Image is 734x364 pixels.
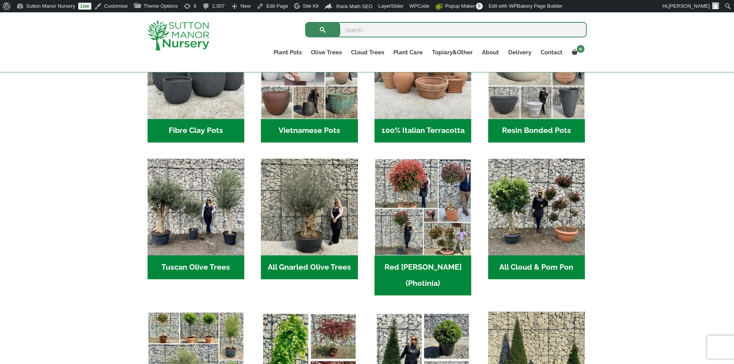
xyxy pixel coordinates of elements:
span: 0 [476,3,483,10]
a: About [477,47,504,58]
a: Visit product category Resin Bonded Pots [488,22,585,143]
span: Site Kit [303,3,319,9]
span: [PERSON_NAME] [668,3,710,9]
input: Search... [305,22,587,37]
h2: All Cloud & Pom Pon [488,255,585,279]
h2: Fibre Clay Pots [148,119,244,143]
img: Home - F5A23A45 75B5 4929 8FB2 454246946332 [375,159,471,255]
a: Cloud Trees [346,47,389,58]
img: Home - A124EB98 0980 45A7 B835 C04B779F7765 [488,159,585,255]
a: Live [78,3,91,10]
a: Visit product category All Cloud & Pom Pon [488,159,585,279]
span: 0 [577,45,585,53]
span: Rank Math SEO [336,3,373,9]
h2: Tuscan Olive Trees [148,255,244,279]
h2: All Gnarled Olive Trees [261,255,358,279]
h2: 100% Italian Terracotta [375,119,471,143]
a: Visit product category 100% Italian Terracotta [375,22,471,143]
a: Visit product category Vietnamese Pots [261,22,358,143]
h2: Vietnamese Pots [261,119,358,143]
a: Contact [536,47,567,58]
h2: Resin Bonded Pots [488,119,585,143]
a: Visit product category All Gnarled Olive Trees [261,159,358,279]
img: Home - 7716AD77 15EA 4607 B135 B37375859F10 [148,159,244,255]
a: Visit product category Fibre Clay Pots [148,22,244,143]
a: Plant Pots [269,47,306,58]
a: Topiary&Other [427,47,477,58]
a: 0 [567,47,587,58]
a: Plant Care [389,47,427,58]
a: Visit product category Tuscan Olive Trees [148,159,244,279]
img: Home - 5833C5B7 31D0 4C3A 8E42 DB494A1738DB [261,159,358,255]
a: Visit product category Red Robin (Photinia) [375,159,471,295]
a: Delivery [504,47,536,58]
h2: Red [PERSON_NAME] (Photinia) [375,255,471,295]
a: Olive Trees [306,47,346,58]
img: logo [148,20,209,50]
